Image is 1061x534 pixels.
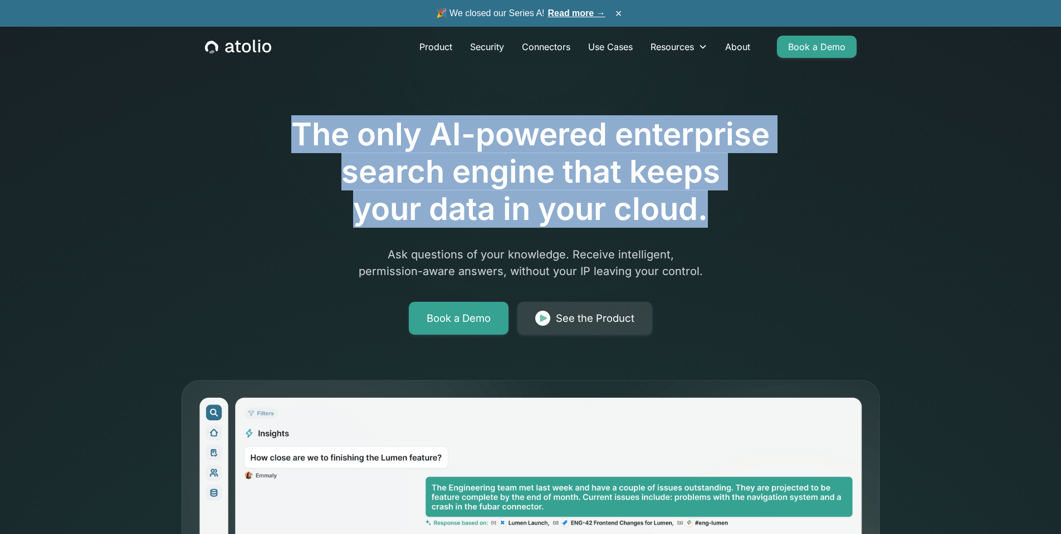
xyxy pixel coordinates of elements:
div: 聊天小工具 [1005,481,1061,534]
a: Book a Demo [409,302,509,335]
iframe: Chat Widget [1005,481,1061,534]
a: Security [461,36,513,58]
a: Read more → [548,8,605,18]
div: Resources [651,40,694,53]
a: Use Cases [579,36,642,58]
div: See the Product [556,311,634,326]
a: Product [410,36,461,58]
a: Book a Demo [777,36,857,58]
a: About [716,36,759,58]
div: Resources [642,36,716,58]
a: Connectors [513,36,579,58]
button: × [612,7,625,19]
a: home [205,40,271,54]
h1: The only AI-powered enterprise search engine that keeps your data in your cloud. [246,116,816,228]
a: See the Product [517,302,652,335]
p: Ask questions of your knowledge. Receive intelligent, permission-aware answers, without your IP l... [317,246,745,280]
span: 🎉 We closed our Series A! [436,7,605,20]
